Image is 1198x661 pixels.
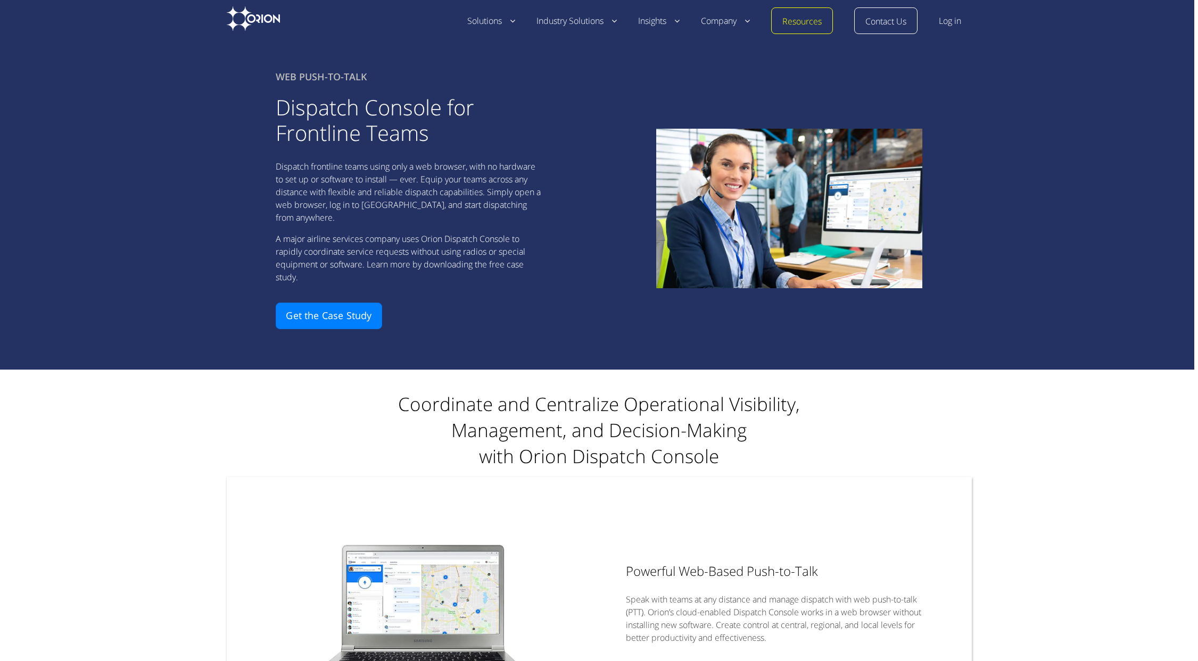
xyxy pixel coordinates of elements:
[638,15,680,28] a: Insights
[536,15,617,28] a: Industry Solutions
[865,15,906,28] a: Contact Us
[276,160,542,224] p: Dispatch frontline teams using only a web browser, with no hardware to set up or software to inst...
[227,6,280,31] img: Orion
[276,95,542,146] h1: Dispatch Console for Frontline Teams
[373,391,825,469] h2: Coordinate and Centralize Operational Visibility, Management, and Decision-Making with Orion Disp...
[939,15,961,28] a: Log in
[701,15,750,28] a: Company
[276,303,382,329] a: Get the Case Study
[276,232,542,283] p: A major airline services company uses Orion Dispatch Console to rapidly coordinate service reques...
[626,559,929,582] h2: Powerful Web-Based Push-to-Talk
[467,15,515,28] a: Solutions
[276,69,542,84] h6: WEB PUSH-TO-TALK
[782,15,822,28] a: Resources
[626,593,929,644] p: Speak with teams at any distance and manage dispatch with web push-to-talk (PTT). Orion’s cloud-e...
